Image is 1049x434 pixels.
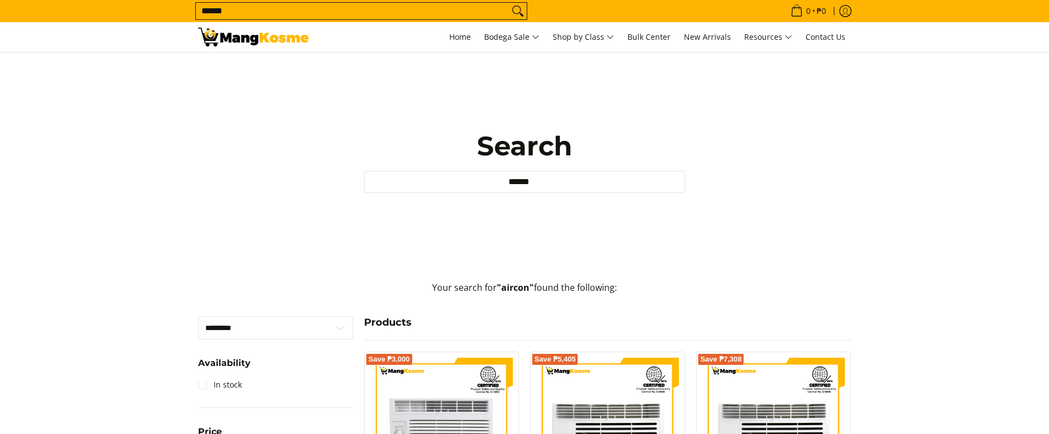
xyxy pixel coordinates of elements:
a: In stock [198,376,242,394]
span: Resources [744,30,792,44]
span: Shop by Class [553,30,614,44]
span: • [787,5,829,17]
a: Contact Us [800,22,851,52]
nav: Main Menu [320,22,851,52]
a: Resources [739,22,798,52]
h4: Products [364,316,851,329]
span: Contact Us [806,32,845,42]
strong: "aircon" [497,281,534,294]
span: Save ₱3,000 [368,356,410,363]
span: Availability [198,359,251,368]
a: Bulk Center [622,22,676,52]
p: Your search for found the following: [198,281,851,306]
a: Bodega Sale [479,22,545,52]
h1: Search [364,129,685,163]
button: Search [509,3,527,19]
a: Shop by Class [547,22,620,52]
span: Save ₱7,308 [700,356,742,363]
a: New Arrivals [678,22,736,52]
img: Search: 94 results found for &quot;aircon&quot; | Mang Kosme [198,28,309,46]
span: Save ₱5,405 [534,356,576,363]
a: Home [444,22,476,52]
summary: Open [198,359,251,376]
span: New Arrivals [684,32,731,42]
span: 0 [804,7,812,15]
span: ₱0 [815,7,828,15]
span: Home [449,32,471,42]
span: Bodega Sale [484,30,539,44]
span: Bulk Center [627,32,671,42]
